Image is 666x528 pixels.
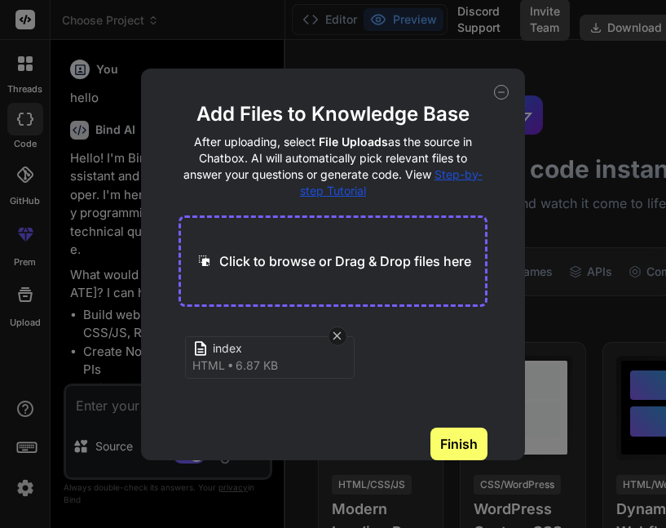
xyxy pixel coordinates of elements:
[300,167,483,197] span: Step-by-step Tutorial
[219,251,471,271] p: Click to browse or Drag & Drop files here
[179,101,487,127] h2: Add Files to Knowledge Base
[236,357,278,374] span: 6.87 KB
[430,428,487,460] button: Finish
[213,340,343,357] span: index
[179,134,487,199] h4: After uploading, select as the source in Chatbox. AI will automatically pick relevant files to an...
[192,357,225,374] span: html
[319,135,388,149] span: File Uploads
